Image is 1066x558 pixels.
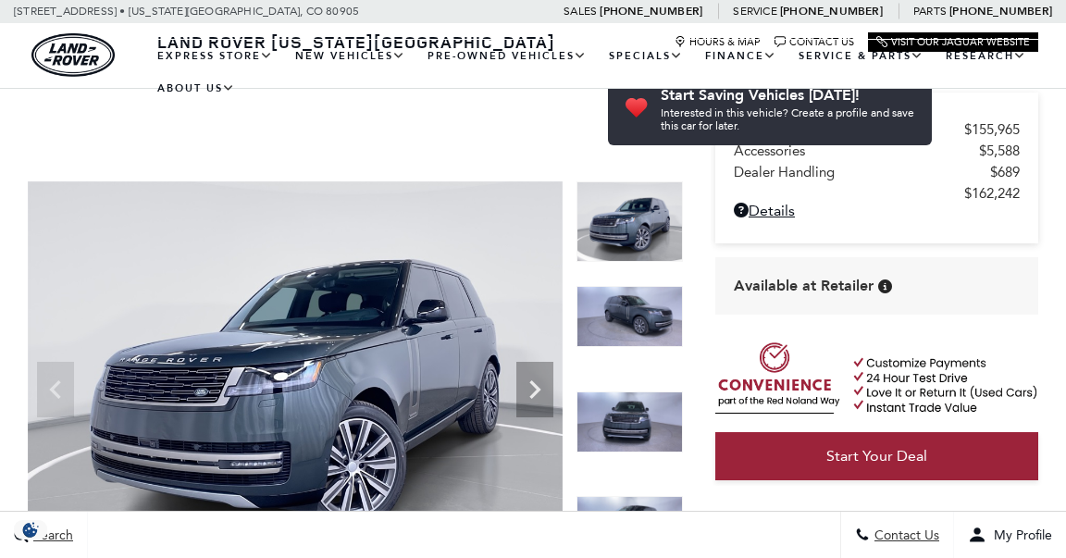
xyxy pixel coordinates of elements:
[9,520,52,539] img: Opt-Out Icon
[416,40,598,72] a: Pre-Owned Vehicles
[516,362,553,417] div: Next
[694,40,787,72] a: Finance
[986,527,1052,543] span: My Profile
[31,33,115,77] a: land-rover
[9,520,52,539] section: Click to Open Cookie Consent Modal
[780,4,883,19] a: [PHONE_NUMBER]
[734,164,1020,180] a: Dealer Handling $689
[598,40,694,72] a: Specials
[913,5,947,18] span: Parts
[734,143,1020,159] a: Accessories $5,588
[964,121,1020,138] span: $155,965
[734,276,874,296] span: Available at Retailer
[775,36,854,48] a: Contact Us
[576,181,684,262] img: New 2025 Belgravia Green Land Rover Autobiography image 1
[734,164,990,180] span: Dealer Handling
[949,4,1052,19] a: [PHONE_NUMBER]
[734,202,1020,219] a: Details
[787,40,935,72] a: Service & Parts
[146,40,1038,105] nav: Main Navigation
[14,5,359,18] a: [STREET_ADDRESS] • [US_STATE][GEOGRAPHIC_DATA], CO 80905
[734,121,964,138] span: MSRP
[878,279,892,293] div: Vehicle is in stock and ready for immediate delivery. Due to demand, availability is subject to c...
[576,286,684,347] img: New 2025 Belgravia Green Land Rover Autobiography image 2
[870,527,939,543] span: Contact Us
[146,72,246,105] a: About Us
[675,36,761,48] a: Hours & Map
[734,185,1020,202] a: $162,242
[600,4,702,19] a: [PHONE_NUMBER]
[576,496,684,557] img: New 2025 Belgravia Green Land Rover Autobiography image 4
[146,31,566,53] a: Land Rover [US_STATE][GEOGRAPHIC_DATA]
[284,40,416,72] a: New Vehicles
[733,5,776,18] span: Service
[734,121,1020,138] a: MSRP $155,965
[964,185,1020,202] span: $162,242
[990,164,1020,180] span: $689
[876,36,1030,48] a: Visit Our Jaguar Website
[157,31,555,53] span: Land Rover [US_STATE][GEOGRAPHIC_DATA]
[576,391,684,453] img: New 2025 Belgravia Green Land Rover Autobiography image 3
[826,447,927,465] span: Start Your Deal
[954,512,1066,558] button: Open user profile menu
[31,33,115,77] img: Land Rover
[734,143,979,159] span: Accessories
[564,5,597,18] span: Sales
[935,40,1037,72] a: Research
[979,143,1020,159] span: $5,588
[715,432,1038,480] a: Start Your Deal
[146,40,284,72] a: EXPRESS STORE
